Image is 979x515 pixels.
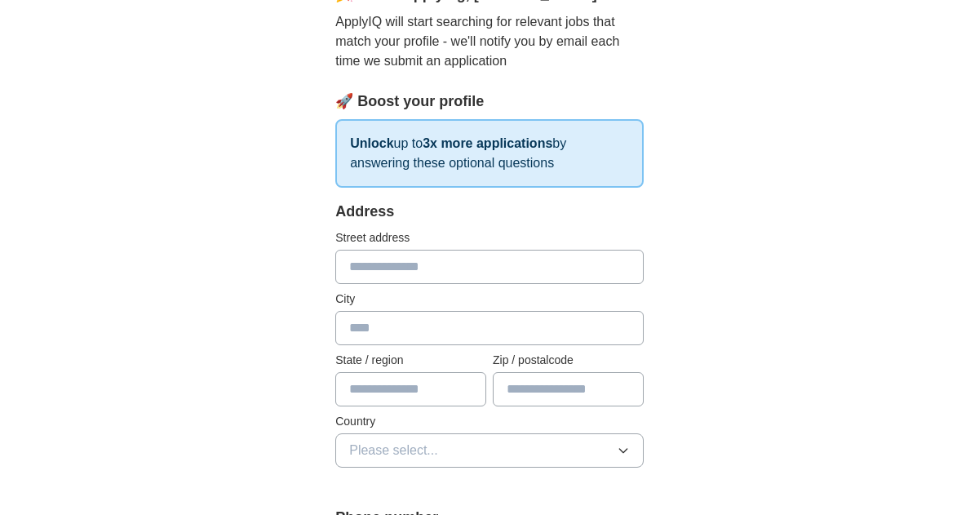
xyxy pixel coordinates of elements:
[335,91,644,113] div: 🚀 Boost your profile
[335,229,644,246] label: Street address
[335,291,644,308] label: City
[335,12,644,71] p: ApplyIQ will start searching for relevant jobs that match your profile - we'll notify you by emai...
[335,413,644,430] label: Country
[335,201,644,223] div: Address
[350,136,393,150] strong: Unlock
[335,433,644,468] button: Please select...
[349,441,438,460] span: Please select...
[335,119,644,188] p: up to by answering these optional questions
[335,352,486,369] label: State / region
[493,352,644,369] label: Zip / postalcode
[423,136,552,150] strong: 3x more applications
